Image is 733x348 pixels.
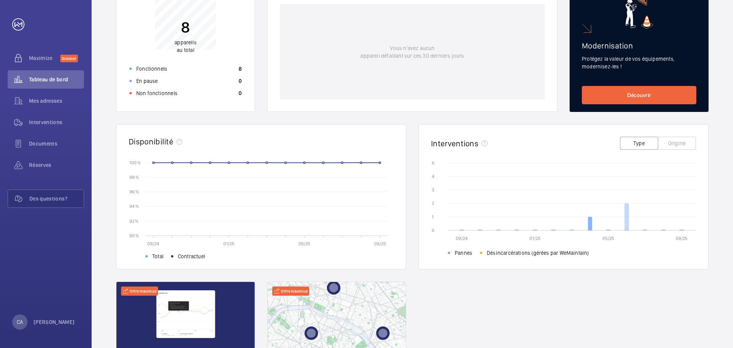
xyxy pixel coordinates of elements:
a: Découvrir [582,86,696,104]
text: 0 [432,228,434,233]
span: Contractuel [178,253,205,260]
p: [PERSON_NAME] [34,318,75,326]
text: 3 [432,187,434,193]
text: 09/25 [374,241,386,246]
p: 0 [239,89,242,97]
span: Réserves [29,161,84,169]
span: Interventions [29,118,84,126]
div: Offre maximize [121,286,158,296]
button: Type [620,137,658,150]
h2: Disponibilité [129,137,173,146]
text: 96 % [129,189,139,194]
text: 4 [432,174,434,179]
text: 100 % [129,160,141,165]
text: 90 % [129,233,139,238]
span: Désincarcérations (gérées par WeMaintain) [487,249,589,257]
text: 1 [432,214,434,220]
span: Mes adresses [29,97,84,105]
text: 09/24 [456,236,468,241]
text: 2 [432,201,434,206]
p: au total [174,39,197,54]
text: 92 % [129,218,139,223]
text: 05/25 [299,241,310,246]
text: 94 % [129,204,139,209]
p: 8 [174,18,197,37]
text: 98 % [129,175,139,180]
text: 09/24 [147,241,159,246]
p: CA [17,318,23,326]
span: Discover [60,55,78,62]
span: Documents [29,140,84,147]
p: En pause [136,77,158,85]
p: Protégez la valeur de vos équipements, modernisez-les ! [582,55,696,70]
span: Maximize [29,54,60,62]
span: appareils [174,39,197,45]
text: 09/25 [676,236,688,241]
text: 05/25 [602,236,614,241]
text: 01/25 [530,236,541,241]
p: 8 [239,65,242,73]
button: Origine [658,137,696,150]
h2: Modernisation [582,41,696,50]
span: Pannes [455,249,472,257]
p: Vous n'avez aucun appareil défaillant sur ces 30 derniers jours [360,44,464,60]
text: 01/25 [223,241,234,246]
div: Offre maximize [272,286,309,296]
span: Des questions? [29,195,84,202]
text: 5 [432,160,434,166]
span: Total [152,253,163,260]
p: Fonctionnels [136,65,167,73]
span: Tableau de bord [29,76,84,83]
p: Non fonctionnels [136,89,178,97]
h2: Interventions [431,139,478,148]
p: 0 [239,77,242,85]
